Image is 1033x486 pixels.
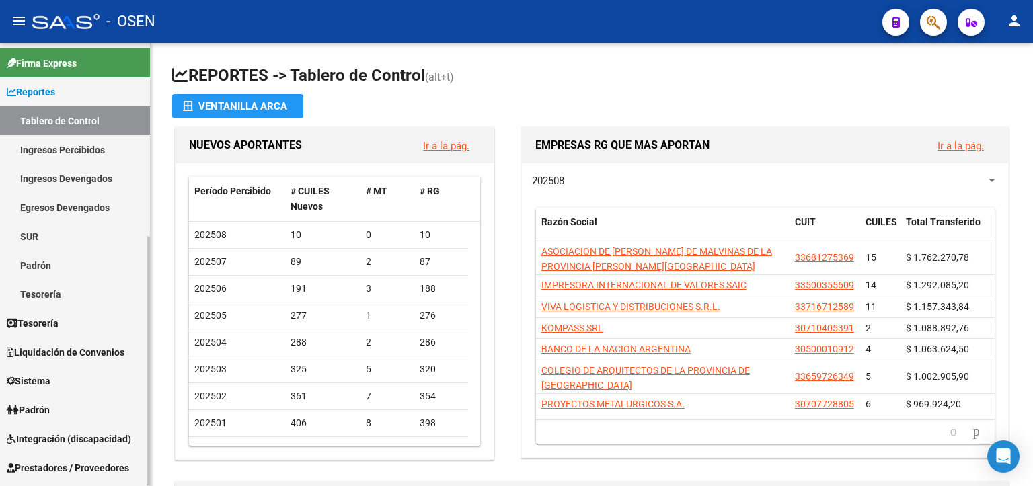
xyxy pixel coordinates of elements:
[7,460,129,475] span: Prestadores / Proveedores
[944,424,963,439] a: go to previous page
[7,316,59,331] span: Tesorería
[541,246,772,272] span: ASOCIACION DE [PERSON_NAME] DE MALVINAS DE LA PROVINCIA [PERSON_NAME][GEOGRAPHIC_DATA]
[906,216,981,227] span: Total Transferido
[291,281,356,296] div: 191
[795,301,854,312] span: 33716712589
[906,280,969,290] span: $ 1.292.085,20
[183,94,293,118] div: Ventanilla ARCA
[541,216,597,227] span: Razón Social
[987,440,1020,473] div: Open Intercom Messenger
[866,280,876,290] span: 14
[420,281,463,296] div: 188
[906,343,969,354] span: $ 1.063.624,50
[866,216,897,227] span: CUILES
[194,229,227,240] span: 202508
[366,281,409,296] div: 3
[366,415,409,431] div: 8
[795,371,854,382] span: 33659726349
[291,389,356,404] div: 361
[414,177,468,221] datatable-header-cell: # RG
[7,374,50,389] span: Sistema
[423,140,469,152] a: Ir a la pág.
[412,133,480,158] button: Ir a la pág.
[291,362,356,377] div: 325
[366,442,409,458] div: 56
[11,13,27,29] mat-icon: menu
[866,399,871,409] span: 6
[790,208,860,252] datatable-header-cell: CUIT
[194,256,227,267] span: 202507
[285,177,361,221] datatable-header-cell: # CUILES Nuevos
[291,335,356,350] div: 288
[541,343,691,354] span: BANCO DE LA NACION ARGENTINA
[291,308,356,323] div: 277
[420,308,463,323] div: 276
[194,186,271,196] span: Período Percibido
[291,415,356,431] div: 406
[536,208,790,252] datatable-header-cell: Razón Social
[366,335,409,350] div: 2
[866,343,871,354] span: 4
[967,424,986,439] a: go to next page
[420,335,463,350] div: 286
[291,254,356,270] div: 89
[194,283,227,294] span: 202506
[795,323,854,333] span: 30710405391
[866,252,876,263] span: 15
[420,389,463,404] div: 354
[420,254,463,270] div: 87
[532,175,564,187] span: 202508
[291,186,330,212] span: # CUILES Nuevos
[795,216,816,227] span: CUIT
[420,186,440,196] span: # RG
[906,252,969,263] span: $ 1.762.270,78
[795,343,854,354] span: 30500010912
[366,389,409,404] div: 7
[366,186,387,196] span: # MT
[189,138,302,151] span: NUEVOS APORTANTES
[366,227,409,243] div: 0
[194,444,227,455] span: 202412
[541,323,603,333] span: KOMPASS SRL
[291,442,356,458] div: 498
[172,65,1011,88] h1: REPORTES -> Tablero de Control
[938,140,984,152] a: Ir a la pág.
[901,208,995,252] datatable-header-cell: Total Transferido
[795,280,854,290] span: 33500355609
[420,415,463,431] div: 398
[866,301,876,312] span: 11
[866,323,871,333] span: 2
[366,254,409,270] div: 2
[194,391,227,401] span: 202502
[541,399,685,409] span: PROYECTOS METALURGICOS S.A.
[420,442,463,458] div: 442
[860,208,901,252] datatable-header-cell: CUILES
[420,227,463,243] div: 10
[189,177,285,221] datatable-header-cell: Período Percibido
[906,371,969,382] span: $ 1.002.905,90
[366,362,409,377] div: 5
[535,138,710,151] span: EMPRESAS RG QUE MAS APORTAN
[106,7,155,36] span: - OSEN
[795,252,854,263] span: 33681275369
[194,310,227,321] span: 202505
[541,365,750,391] span: COLEGIO DE ARQUITECTOS DE LA PROVINCIA DE [GEOGRAPHIC_DATA]
[7,345,124,360] span: Liquidación de Convenios
[291,227,356,243] div: 10
[906,399,961,409] span: $ 969.924,20
[194,337,227,348] span: 202504
[366,308,409,323] div: 1
[425,71,454,83] span: (alt+t)
[7,432,131,446] span: Integración (discapacidad)
[541,280,747,290] span: IMPRESORA INTERNACIONAL DE VALORES SAIC
[7,56,77,71] span: Firma Express
[360,177,414,221] datatable-header-cell: # MT
[1006,13,1022,29] mat-icon: person
[7,85,55,99] span: Reportes
[906,323,969,333] span: $ 1.088.892,76
[927,133,995,158] button: Ir a la pág.
[541,301,720,312] span: VIVA LOGISTICA Y DISTRIBUCIONES S.R.L.
[7,403,50,417] span: Padrón
[172,94,303,118] button: Ventanilla ARCA
[194,364,227,374] span: 202503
